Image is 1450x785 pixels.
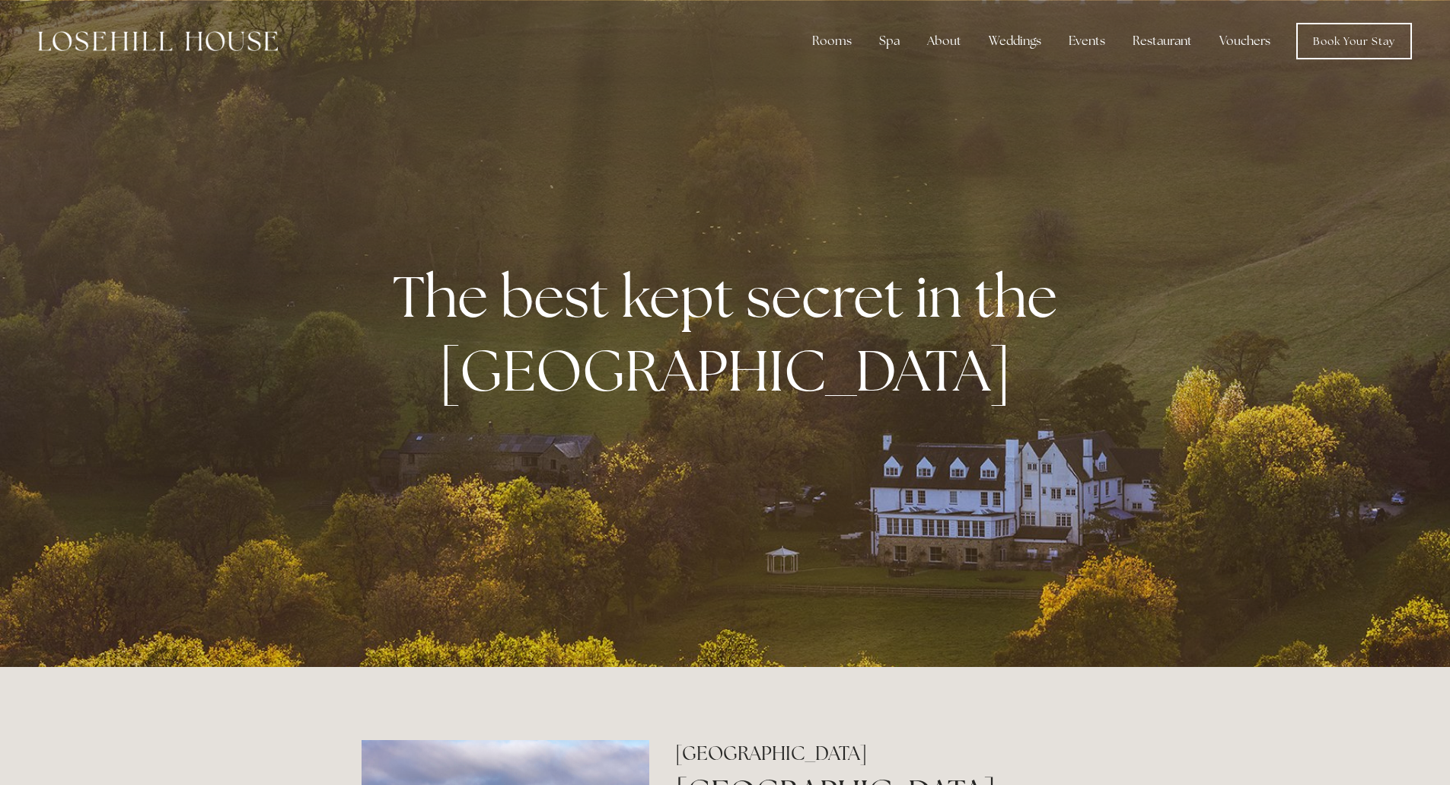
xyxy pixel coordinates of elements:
[1207,26,1283,56] a: Vouchers
[1120,26,1204,56] div: Restaurant
[915,26,974,56] div: About
[1296,23,1412,59] a: Book Your Stay
[1056,26,1117,56] div: Events
[867,26,912,56] div: Spa
[38,31,278,51] img: Losehill House
[393,259,1069,408] strong: The best kept secret in the [GEOGRAPHIC_DATA]
[800,26,864,56] div: Rooms
[675,740,1088,767] h2: [GEOGRAPHIC_DATA]
[977,26,1053,56] div: Weddings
